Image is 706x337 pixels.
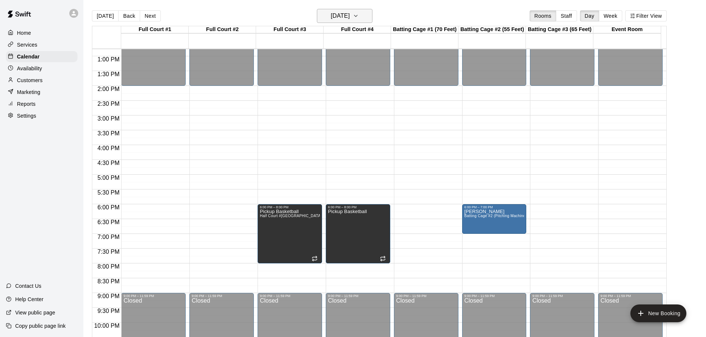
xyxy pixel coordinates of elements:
div: Batting Cage #3 (65 Feet) [526,26,593,33]
span: 2:00 PM [96,86,122,92]
div: Closed [600,31,660,88]
span: Recurring event [312,256,318,262]
div: Closed [464,31,524,88]
div: 9:00 PM – 11:59 PM [192,294,252,298]
button: Day [580,10,599,21]
span: 1:30 PM [96,71,122,77]
div: 12:00 PM – 2:00 PM: Closed [326,27,390,86]
div: 6:00 PM – 8:00 PM [328,205,388,209]
div: 12:00 PM – 2:00 PM: Closed [462,27,527,86]
span: 7:30 PM [96,249,122,255]
div: Closed [192,31,252,88]
span: 9:30 PM [96,308,122,314]
p: Settings [17,112,36,119]
a: Customers [6,75,77,86]
button: Next [140,10,160,21]
div: 6:00 PM – 7:00 PM [464,205,524,209]
span: 2:30 PM [96,101,122,107]
span: 3:00 PM [96,115,122,122]
div: Closed [328,31,388,88]
div: Full Court #4 [324,26,391,33]
span: 3:30 PM [96,130,122,137]
p: Services [17,41,37,48]
div: 12:00 PM – 2:00 PM: Closed [121,27,186,86]
p: Marketing [17,88,40,96]
div: 9:00 PM – 11:59 PM [260,294,320,298]
button: add [630,304,686,322]
div: 6:00 PM – 8:00 PM [260,205,320,209]
div: 12:00 PM – 2:00 PM: Closed [258,27,322,86]
a: Home [6,27,77,38]
span: 8:30 PM [96,278,122,284]
p: Home [17,29,31,37]
span: 8:00 PM [96,263,122,270]
span: Batting Cage #2 (Pitching Machine - 55 Feet) [464,214,544,218]
div: Full Court #2 [189,26,256,33]
div: 12:00 PM – 2:00 PM: Closed [598,27,663,86]
a: Services [6,39,77,50]
span: 10:00 PM [92,323,121,329]
span: Recurring event [380,256,386,262]
div: 9:00 PM – 11:59 PM [396,294,456,298]
div: Closed [123,31,183,88]
div: 9:00 PM – 11:59 PM [328,294,388,298]
div: 9:00 PM – 11:59 PM [600,294,660,298]
div: Event Room [593,26,661,33]
button: Rooms [530,10,556,21]
p: Contact Us [15,282,42,290]
span: Half Court #[GEOGRAPHIC_DATA] #4 East [260,214,336,218]
h6: [DATE] [331,11,350,21]
p: Reports [17,100,36,108]
span: 6:30 PM [96,219,122,225]
button: [DATE] [317,9,372,23]
div: Full Court #1 [121,26,189,33]
p: Availability [17,65,42,72]
a: Reports [6,98,77,109]
span: 5:30 PM [96,189,122,196]
span: 1:00 PM [96,56,122,63]
p: Help Center [15,296,43,303]
button: Back [118,10,140,21]
div: Closed [260,31,320,88]
span: 7:00 PM [96,234,122,240]
a: Availability [6,63,77,74]
div: 9:00 PM – 11:59 PM [532,294,592,298]
span: 9:00 PM [96,293,122,299]
div: 6:00 PM – 8:00 PM: Pickup Basketball [326,204,390,263]
button: [DATE] [92,10,119,21]
span: 5:00 PM [96,175,122,181]
p: Calendar [17,53,40,60]
a: Marketing [6,87,77,98]
div: 9:00 PM – 11:59 PM [123,294,183,298]
div: Closed [532,31,592,88]
span: 4:30 PM [96,160,122,166]
p: Copy public page link [15,322,66,330]
span: 4:00 PM [96,145,122,151]
div: 12:00 PM – 2:00 PM: Closed [394,27,458,86]
div: 9:00 PM – 11:59 PM [464,294,524,298]
button: Week [599,10,622,21]
span: 6:00 PM [96,204,122,210]
p: View public page [15,309,55,316]
a: Settings [6,110,77,121]
div: Full Court #3 [256,26,324,33]
div: 6:00 PM – 7:00 PM: Molly Bauer [462,204,527,234]
div: 12:00 PM – 2:00 PM: Closed [530,27,594,86]
button: Filter View [625,10,667,21]
div: 12:00 PM – 2:00 PM: Closed [189,27,254,86]
div: Batting Cage #1 (70 Feet) [391,26,458,33]
div: Batting Cage #2 (55 Feet) [458,26,526,33]
div: Closed [396,31,456,88]
a: Calendar [6,51,77,62]
div: 6:00 PM – 8:00 PM: Pickup Basketball [258,204,322,263]
button: Staff [556,10,577,21]
p: Customers [17,77,43,84]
